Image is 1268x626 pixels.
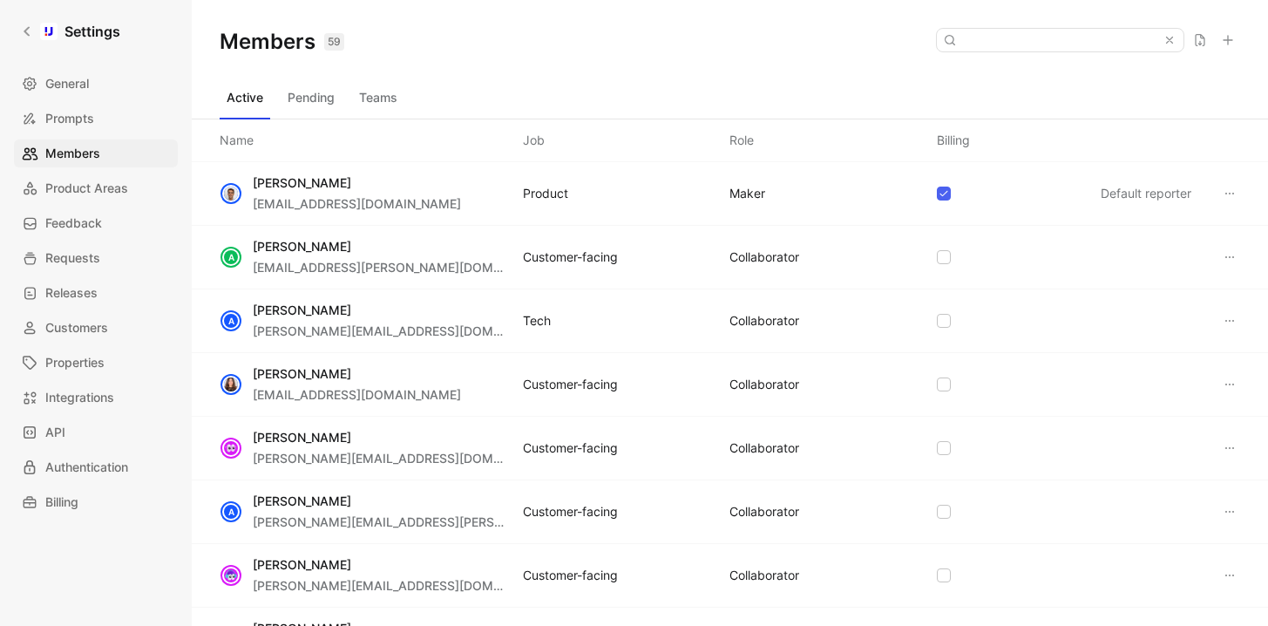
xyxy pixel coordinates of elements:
[253,366,351,381] span: [PERSON_NAME]
[14,174,178,202] a: Product Areas
[253,578,559,593] span: [PERSON_NAME][EMAIL_ADDRESS][DOMAIN_NAME]
[45,143,100,164] span: Members
[523,183,568,204] div: Product
[14,488,178,516] a: Billing
[14,314,178,342] a: Customers
[523,501,618,522] div: Customer-facing
[253,557,351,572] span: [PERSON_NAME]
[281,84,342,112] button: Pending
[523,310,551,331] div: Tech
[45,73,89,94] span: General
[523,438,618,459] div: Customer-facing
[253,451,559,466] span: [PERSON_NAME][EMAIL_ADDRESS][DOMAIN_NAME]
[253,430,351,445] span: [PERSON_NAME]
[14,279,178,307] a: Releases
[14,105,178,133] a: Prompts
[14,384,178,412] a: Integrations
[14,244,178,272] a: Requests
[222,439,240,457] img: avatar
[729,310,799,331] div: COLLABORATOR
[222,376,240,393] img: avatar
[253,239,351,254] span: [PERSON_NAME]
[352,84,404,112] button: Teams
[729,183,765,204] div: MAKER
[220,28,344,56] h1: Members
[45,213,102,234] span: Feedback
[729,501,799,522] div: COLLABORATOR
[64,21,120,42] h1: Settings
[729,565,799,586] div: COLLABORATOR
[222,567,240,584] img: avatar
[253,323,559,338] span: [PERSON_NAME][EMAIL_ADDRESS][DOMAIN_NAME]
[729,247,799,268] div: COLLABORATOR
[45,492,78,513] span: Billing
[14,209,178,237] a: Feedback
[523,247,618,268] div: Customer-facing
[1101,186,1191,201] span: Default reporter
[523,130,545,151] div: Job
[253,196,461,211] span: [EMAIL_ADDRESS][DOMAIN_NAME]
[222,248,240,266] div: A
[220,84,270,112] button: Active
[253,493,351,508] span: [PERSON_NAME]
[45,282,98,303] span: Releases
[253,303,351,317] span: [PERSON_NAME]
[14,139,178,167] a: Members
[222,503,240,521] div: A
[14,14,127,49] a: Settings
[45,178,128,199] span: Product Areas
[523,565,618,586] div: Customer-facing
[729,374,799,395] div: COLLABORATOR
[222,185,240,202] img: avatar
[324,33,344,51] div: 59
[45,422,65,443] span: API
[45,108,94,129] span: Prompts
[222,312,240,330] div: A
[14,418,178,446] a: API
[729,438,799,459] div: COLLABORATOR
[253,175,351,190] span: [PERSON_NAME]
[45,248,100,269] span: Requests
[14,349,178,377] a: Properties
[45,352,105,373] span: Properties
[45,317,108,338] span: Customers
[220,130,254,151] div: Name
[45,457,128,478] span: Authentication
[729,130,754,151] div: Role
[253,387,461,402] span: [EMAIL_ADDRESS][DOMAIN_NAME]
[14,453,178,481] a: Authentication
[523,374,618,395] div: Customer-facing
[45,387,114,408] span: Integrations
[253,514,658,529] span: [PERSON_NAME][EMAIL_ADDRESS][PERSON_NAME][DOMAIN_NAME]
[253,260,559,275] span: [EMAIL_ADDRESS][PERSON_NAME][DOMAIN_NAME]
[14,70,178,98] a: General
[937,130,970,151] div: Billing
